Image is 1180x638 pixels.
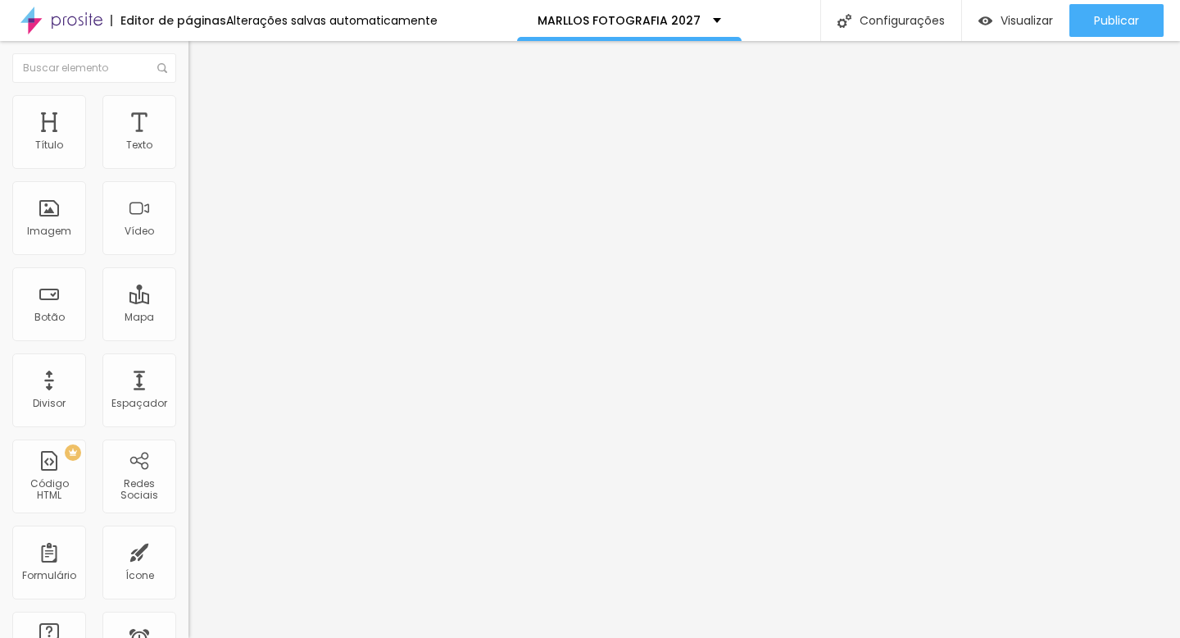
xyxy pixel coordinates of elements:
[111,398,167,409] div: Espaçador
[1069,4,1164,37] button: Publicar
[962,4,1069,37] button: Visualizar
[125,312,154,323] div: Mapa
[126,139,152,151] div: Texto
[538,15,701,26] p: MARLLOS FOTOGRAFIA 2027
[837,14,851,28] img: Icone
[35,139,63,151] div: Título
[125,570,154,581] div: Ícone
[188,41,1180,638] iframe: Editor
[226,15,438,26] div: Alterações salvas automaticamente
[27,226,71,237] div: Imagem
[157,63,167,73] img: Icone
[125,226,154,237] div: Vídeo
[1001,14,1053,27] span: Visualizar
[111,15,226,26] div: Editor de páginas
[12,53,176,83] input: Buscar elemento
[16,478,81,502] div: Código HTML
[33,398,66,409] div: Divisor
[978,14,992,28] img: view-1.svg
[107,478,171,502] div: Redes Sociais
[22,570,76,581] div: Formulário
[34,312,65,323] div: Botão
[1094,14,1139,27] span: Publicar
